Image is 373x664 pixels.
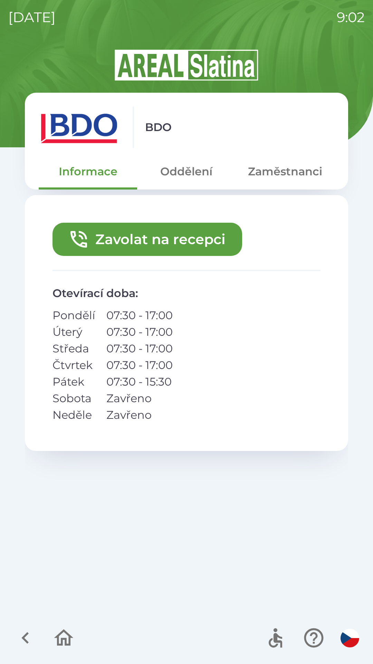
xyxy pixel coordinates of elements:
p: Otevírací doba : [52,285,321,302]
p: 9:02 [337,7,365,28]
p: Úterý [52,324,95,340]
img: Logo [25,48,348,82]
p: 07:30 - 17:00 [106,357,173,373]
img: cs flag [341,629,359,647]
p: Čtvrtek [52,357,95,373]
button: Zavolat na recepci [52,223,242,256]
p: Sobota [52,390,95,407]
p: 07:30 - 17:00 [106,324,173,340]
button: Zaměstnanci [236,159,334,184]
button: Oddělení [137,159,236,184]
img: ae7449ef-04f1-48ed-85b5-e61960c78b50.png [39,107,122,148]
p: BDO [145,119,172,136]
p: 07:30 - 15:30 [106,373,173,390]
p: Středa [52,340,95,357]
p: Zavřeno [106,390,173,407]
p: Pondělí [52,307,95,324]
p: Pátek [52,373,95,390]
p: 07:30 - 17:00 [106,307,173,324]
p: 07:30 - 17:00 [106,340,173,357]
button: Informace [39,159,137,184]
p: [DATE] [8,7,56,28]
p: Neděle [52,407,95,423]
p: Zavřeno [106,407,173,423]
